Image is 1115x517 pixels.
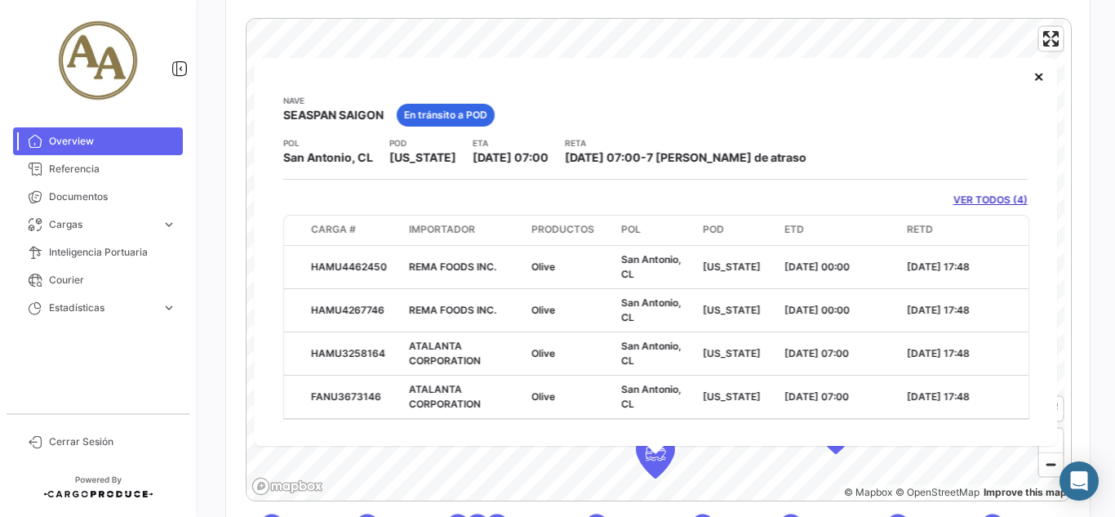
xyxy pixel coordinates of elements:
[565,136,806,149] app-card-info-title: RETA
[1039,27,1063,51] button: Enter fullscreen
[283,149,373,166] span: San Antonio, CL
[984,486,1067,498] a: Map feedback
[621,340,682,367] span: San Antonio, CL
[13,183,183,211] a: Documentos
[844,486,892,498] a: Mapbox
[389,149,456,166] span: [US_STATE]
[49,217,155,232] span: Cargas
[283,94,384,107] app-card-info-title: Nave
[409,222,475,237] span: Importador
[409,383,481,410] span: ATALANTA CORPORATION
[907,222,933,237] span: RETD
[283,136,373,149] app-card-info-title: POL
[784,261,850,273] span: [DATE] 00:00
[531,304,555,316] span: Olive
[49,273,176,287] span: Courier
[404,108,487,123] span: En tránsito a POD
[531,347,555,359] span: Olive
[895,486,980,498] a: OpenStreetMap
[402,216,525,245] datatable-header-cell: Importador
[907,390,970,403] span: [DATE] 17:48
[784,347,849,359] span: [DATE] 07:00
[907,261,970,273] span: [DATE] 17:48
[49,134,176,149] span: Overview
[311,303,396,318] div: HAMU4267746
[1039,452,1063,476] button: Zoom out
[703,261,761,273] span: [US_STATE]
[646,150,806,164] span: 7 [PERSON_NAME] de atraso
[636,430,675,479] div: Map marker
[13,266,183,294] a: Courier
[531,390,555,403] span: Olive
[311,222,356,237] span: Carga #
[641,150,646,164] span: -
[703,222,724,237] span: POD
[13,155,183,183] a: Referencia
[389,136,456,149] app-card-info-title: POD
[13,238,183,266] a: Inteligencia Portuaria
[473,150,549,164] span: [DATE] 07:00
[251,477,323,496] a: Mapbox logo
[525,216,615,245] datatable-header-cell: Productos
[1059,461,1099,501] div: Abrir Intercom Messenger
[703,390,761,403] span: [US_STATE]
[162,217,176,232] span: expand_more
[531,222,594,237] span: Productos
[531,261,555,273] span: Olive
[953,193,1028,207] a: VER TODOS (4)
[283,107,384,123] span: SEASPAN SAIGON
[778,216,900,245] datatable-header-cell: ETD
[49,189,176,204] span: Documentos
[703,347,761,359] span: [US_STATE]
[907,304,970,316] span: [DATE] 17:48
[311,390,396,404] div: FANU3673146
[409,304,496,316] span: REMA FOODS INC.
[621,253,682,280] span: San Antonio, CL
[162,301,176,315] span: expand_more
[49,162,176,176] span: Referencia
[565,150,641,164] span: [DATE] 07:00
[621,222,641,237] span: POL
[49,435,176,449] span: Cerrar Sesión
[784,304,850,316] span: [DATE] 00:00
[304,216,402,245] datatable-header-cell: Carga #
[473,136,549,149] app-card-info-title: ETA
[900,216,1023,245] datatable-header-cell: RETD
[784,222,804,237] span: ETD
[247,19,1064,502] canvas: Map
[784,390,849,403] span: [DATE] 07:00
[57,20,139,101] img: d85fbf23-fa35-483a-980e-3848878eb9e8.jpg
[703,304,761,316] span: [US_STATE]
[1023,60,1055,92] button: Close popup
[907,347,970,359] span: [DATE] 17:48
[621,296,682,323] span: San Antonio, CL
[615,216,696,245] datatable-header-cell: POL
[621,383,682,410] span: San Antonio, CL
[409,261,496,273] span: REMA FOODS INC.
[409,340,481,367] span: ATALANTA CORPORATION
[13,127,183,155] a: Overview
[49,245,176,260] span: Inteligencia Portuaria
[49,301,155,315] span: Estadísticas
[311,346,396,361] div: HAMU3258164
[311,260,396,274] div: HAMU4462450
[696,216,778,245] datatable-header-cell: POD
[1039,453,1063,476] span: Zoom out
